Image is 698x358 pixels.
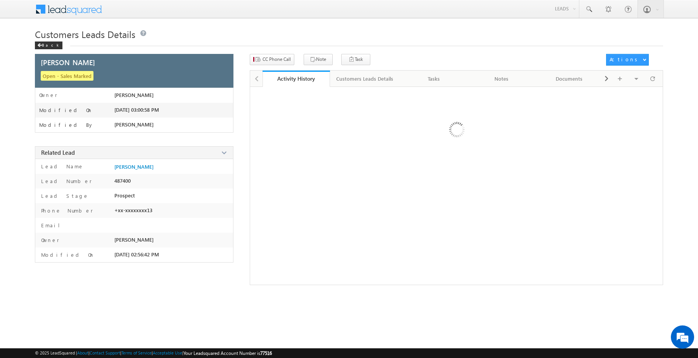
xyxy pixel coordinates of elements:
[39,107,93,113] label: Modified On
[114,164,154,170] a: [PERSON_NAME]
[114,178,131,184] span: 487400
[474,74,529,83] div: Notes
[330,71,400,87] a: Customers Leads Details
[77,350,88,355] a: About
[416,91,496,171] img: Loading ...
[41,59,95,66] span: [PERSON_NAME]
[183,350,272,356] span: Your Leadsquared Account Number is
[610,56,640,63] div: Actions
[336,74,393,83] div: Customers Leads Details
[35,349,272,357] span: © 2025 LeadSquared | | | | |
[114,107,159,113] span: [DATE] 03:00:58 PM
[39,92,57,98] label: Owner
[400,71,468,87] a: Tasks
[90,350,120,355] a: Contact Support
[35,28,135,40] span: Customers Leads Details
[263,71,330,87] a: Activity History
[260,350,272,356] span: 77516
[114,251,159,258] span: [DATE] 02:56:42 PM
[268,75,324,82] div: Activity History
[39,163,84,170] label: Lead Name
[250,54,294,65] button: CC Phone Call
[39,122,94,128] label: Modified By
[39,207,93,214] label: Phone Number
[39,237,59,244] label: Owner
[114,207,152,213] span: +xx-xxxxxxxx13
[304,54,333,65] button: Note
[406,74,461,83] div: Tasks
[606,54,649,66] button: Actions
[41,149,75,156] span: Related Lead
[114,92,154,98] span: [PERSON_NAME]
[341,54,370,65] button: Task
[153,350,182,355] a: Acceptable Use
[39,192,89,199] label: Lead Stage
[536,71,603,87] a: Documents
[114,121,154,128] span: [PERSON_NAME]
[468,71,536,87] a: Notes
[114,237,154,243] span: [PERSON_NAME]
[39,251,95,258] label: Modified On
[114,192,135,199] span: Prospect
[35,42,62,49] div: Back
[542,74,596,83] div: Documents
[121,350,152,355] a: Terms of Service
[39,178,92,185] label: Lead Number
[263,56,291,63] span: CC Phone Call
[39,222,66,229] label: Email
[41,71,93,81] span: Open - Sales Marked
